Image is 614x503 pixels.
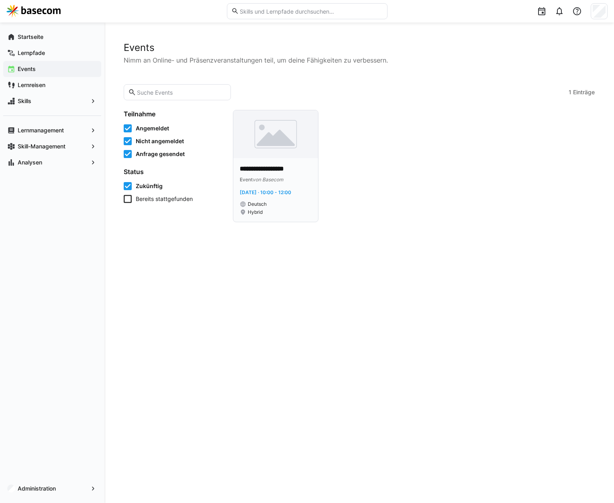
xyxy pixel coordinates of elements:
[248,209,263,215] span: Hybrid
[240,176,253,183] span: Event
[136,124,169,132] span: Angemeldet
[124,168,223,176] h4: Status
[253,176,283,183] span: von Basecom
[124,55,595,65] p: Nimm an Online- und Präsenzveranstaltungen teil, um deine Fähigkeiten zu verbessern.
[136,137,184,145] span: Nicht angemeldet
[136,150,185,158] span: Anfrage gesendet
[248,201,267,207] span: Deutsch
[240,189,291,195] span: [DATE] · 10:00 - 12:00
[573,88,595,96] span: Einträge
[136,89,226,96] input: Suche Events
[124,42,595,54] h2: Events
[233,110,318,158] img: image
[239,8,383,15] input: Skills und Lernpfade durchsuchen…
[136,182,163,190] span: Zukünftig
[136,195,193,203] span: Bereits stattgefunden
[569,88,571,96] span: 1
[124,110,223,118] h4: Teilnahme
